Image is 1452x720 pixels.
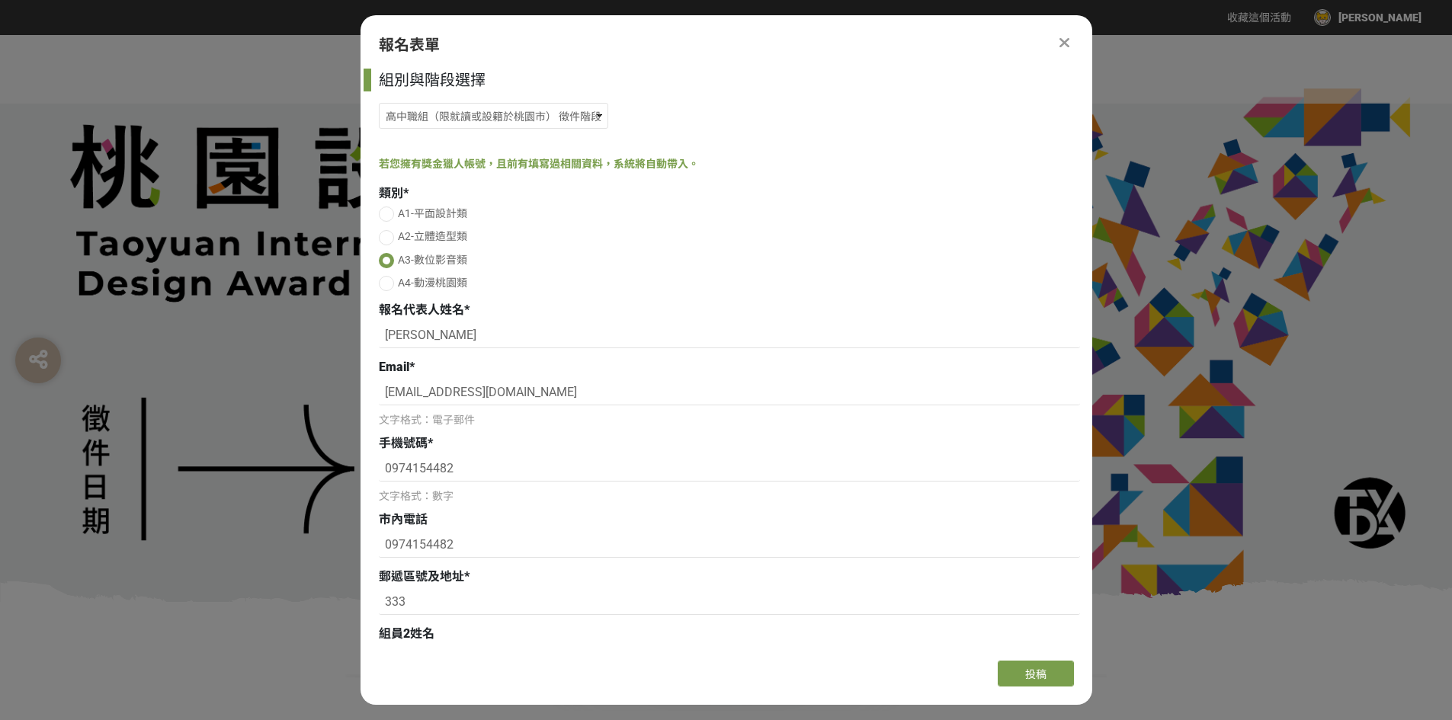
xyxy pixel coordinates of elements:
[379,69,1080,91] div: 組別與階段選擇
[398,254,467,266] span: A3-數位影音類
[1227,11,1291,24] span: 收藏這個活動
[398,277,467,289] span: A4-動漫桃園類
[1025,668,1047,680] span: 投稿
[379,436,428,450] span: 手機號碼
[379,302,464,317] span: 報名代表人姓名
[398,230,467,242] span: A2-立體造型類
[998,661,1074,686] button: 投稿
[379,512,428,526] span: 市內電話
[379,490,454,502] span: 文字格式：數字
[379,414,475,426] span: 文字格式：電子郵件
[379,36,440,54] span: 報名表單
[379,569,464,584] span: 郵遞區號及地址
[379,626,434,641] span: 組員2姓名
[379,186,403,200] span: 類別
[379,158,699,170] span: 若您擁有獎金獵人帳號，且前有填寫過相關資料，系統將自動帶入。
[398,207,467,219] span: A1-平面設計類
[345,602,1107,638] h1: 2025桃園設計獎
[379,360,409,374] span: Email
